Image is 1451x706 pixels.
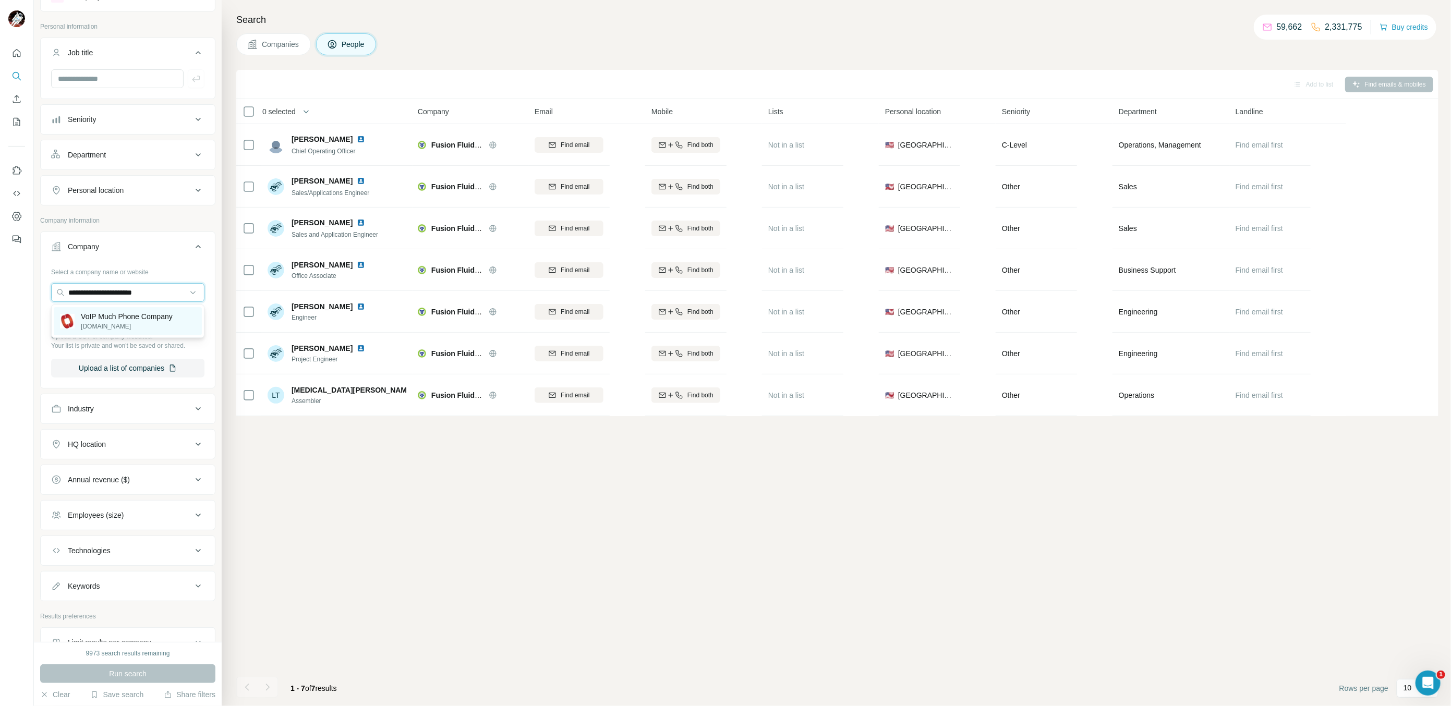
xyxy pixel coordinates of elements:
span: C-Level [1002,141,1027,149]
img: LinkedIn logo [357,261,365,269]
span: Mobile [651,106,673,117]
span: Find email [561,307,589,317]
button: Technologies [41,538,215,563]
button: Enrich CSV [8,90,25,108]
span: Department [1119,106,1157,117]
span: Find email [561,391,589,400]
span: Other [1002,266,1020,274]
span: Fusion Fluid Equipment [431,266,514,274]
span: Other [1002,308,1020,316]
button: Find email [535,137,603,153]
span: Find both [687,265,714,275]
span: Operations [1119,390,1154,400]
span: Find email [561,224,589,233]
div: Company [68,241,99,252]
button: Dashboard [8,207,25,226]
span: Find email first [1236,266,1283,274]
span: Chief Operating Officer [292,148,356,155]
span: 🇺🇸 [885,223,894,234]
span: Sales/Applications Engineer [292,189,369,197]
span: Find email first [1236,224,1283,233]
span: 🇺🇸 [885,140,894,150]
span: Sales [1119,223,1137,234]
div: 9973 search results remaining [86,649,170,658]
img: Avatar [268,178,284,195]
img: LinkedIn logo [357,135,365,143]
p: Personal information [40,22,215,31]
button: Upload a list of companies [51,359,204,378]
span: Fusion Fluid Equipment [431,391,514,399]
span: of [305,684,311,692]
span: Fusion Fluid Equipment [431,224,514,233]
button: Personal location [41,178,215,203]
span: 1 - 7 [291,684,305,692]
span: Find email first [1236,308,1283,316]
button: Find both [651,262,720,278]
h4: Search [236,13,1438,27]
p: VoIP Much Phone Company [81,311,173,322]
p: 10 [1404,683,1412,693]
img: LinkedIn logo [357,344,365,352]
span: Find both [687,182,714,191]
span: Find both [687,307,714,317]
button: Use Surfe on LinkedIn [8,161,25,180]
p: 2,331,775 [1325,21,1362,33]
span: Email [535,106,553,117]
img: VoIP Much Phone Company [60,314,75,328]
span: Engineer [292,313,369,322]
span: Not in a list [768,308,804,316]
img: Logo of Fusion Fluid Equipment [418,391,426,399]
span: Find both [687,224,714,233]
img: Avatar [8,10,25,27]
img: Avatar [268,137,284,153]
button: Find both [651,387,720,403]
span: [GEOGRAPHIC_DATA] [898,140,954,150]
button: Buy credits [1380,20,1428,34]
div: HQ location [68,439,106,449]
button: Save search [90,689,143,700]
button: Find both [651,221,720,236]
span: Find email first [1236,141,1283,149]
img: Logo of Fusion Fluid Equipment [418,224,426,233]
span: Find email [561,140,589,150]
p: 59,662 [1277,21,1302,33]
span: 1 [1437,671,1445,679]
img: LinkedIn logo [357,302,365,311]
span: Rows per page [1339,683,1388,693]
span: [PERSON_NAME] [292,260,353,270]
span: Companies [262,39,300,50]
button: Industry [41,396,215,421]
p: Your list is private and won't be saved or shared. [51,341,204,350]
div: Industry [68,404,94,414]
img: Avatar [268,345,284,362]
span: Sales [1119,181,1137,192]
span: [MEDICAL_DATA][PERSON_NAME] [292,385,414,395]
button: Find email [535,179,603,194]
span: Find email first [1236,182,1283,191]
button: Seniority [41,107,215,132]
span: Lists [768,106,783,117]
span: [GEOGRAPHIC_DATA] [898,265,954,275]
p: Company information [40,216,215,225]
div: Seniority [68,114,96,125]
span: Assembler [292,396,406,406]
div: Keywords [68,581,100,591]
span: [PERSON_NAME] [292,176,353,186]
div: Employees (size) [68,510,124,520]
div: Department [68,150,106,160]
button: Find email [535,262,603,278]
button: My lists [8,113,25,131]
img: Logo of Fusion Fluid Equipment [418,266,426,274]
span: Business Support [1119,265,1176,275]
p: [DOMAIN_NAME] [81,322,173,331]
img: Logo of Fusion Fluid Equipment [418,141,426,149]
span: [GEOGRAPHIC_DATA] [898,307,954,317]
button: Find email [535,221,603,236]
span: Fusion Fluid Equipment [431,141,514,149]
button: Share filters [164,689,215,700]
button: Keywords [41,574,215,599]
span: Other [1002,349,1020,358]
span: Not in a list [768,141,804,149]
span: [PERSON_NAME] [292,343,353,354]
span: Find both [687,140,714,150]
